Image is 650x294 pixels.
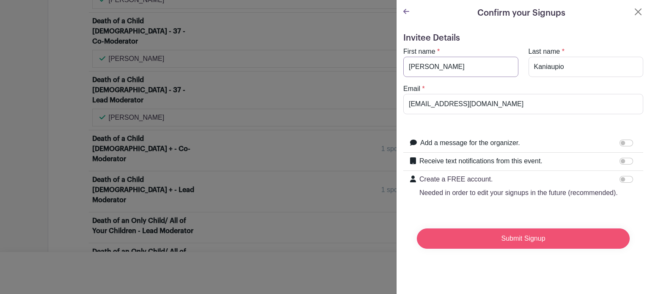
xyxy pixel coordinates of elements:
[403,33,643,43] h5: Invitee Details
[403,47,435,57] label: First name
[419,156,543,166] label: Receive text notifications from this event.
[419,188,618,198] p: Needed in order to edit your signups in the future (recommended).
[403,84,420,94] label: Email
[419,174,618,184] p: Create a FREE account.
[420,138,520,148] label: Add a message for the organizer.
[633,7,643,17] button: Close
[529,47,560,57] label: Last name
[417,228,630,249] input: Submit Signup
[477,7,565,19] h5: Confirm your Signups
